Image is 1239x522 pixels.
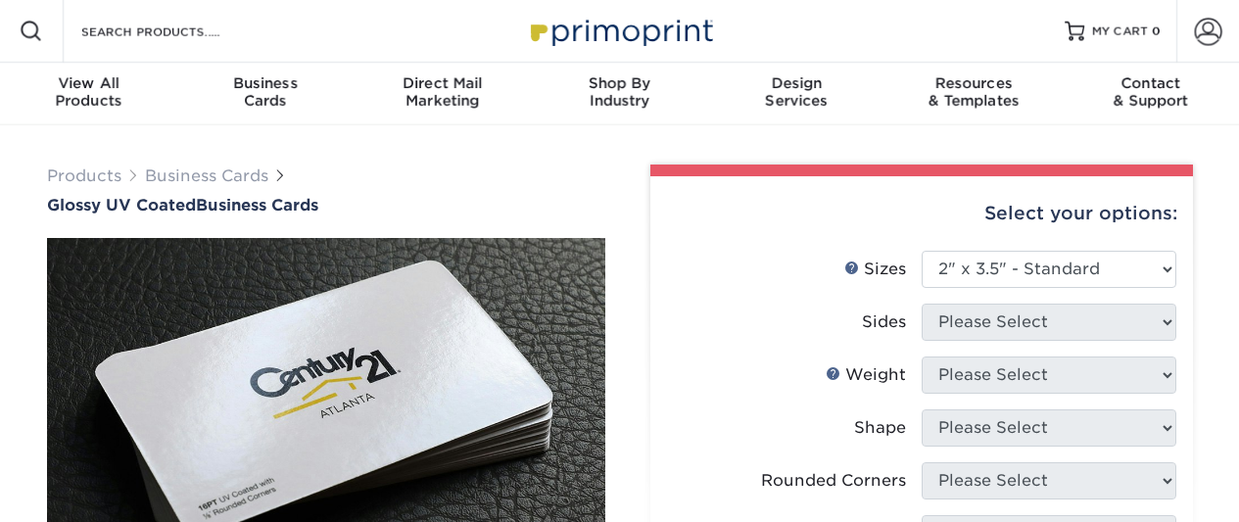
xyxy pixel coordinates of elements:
[522,10,718,52] img: Primoprint
[885,63,1063,125] a: Resources& Templates
[354,63,531,125] a: Direct MailMarketing
[531,63,708,125] a: Shop ByIndustry
[531,74,708,92] span: Shop By
[761,469,906,493] div: Rounded Corners
[354,74,531,110] div: Marketing
[1062,63,1239,125] a: Contact& Support
[145,166,268,185] a: Business Cards
[1092,24,1148,40] span: MY CART
[47,166,121,185] a: Products
[862,310,906,334] div: Sides
[1152,24,1161,38] span: 0
[844,258,906,281] div: Sizes
[666,176,1177,251] div: Select your options:
[47,196,196,214] span: Glossy UV Coated
[177,74,355,92] span: Business
[708,63,885,125] a: DesignServices
[47,196,605,214] a: Glossy UV CoatedBusiness Cards
[47,196,605,214] h1: Business Cards
[708,74,885,110] div: Services
[885,74,1063,110] div: & Templates
[708,74,885,92] span: Design
[531,74,708,110] div: Industry
[854,416,906,440] div: Shape
[177,74,355,110] div: Cards
[79,20,270,43] input: SEARCH PRODUCTS.....
[1062,74,1239,92] span: Contact
[177,63,355,125] a: BusinessCards
[826,363,906,387] div: Weight
[885,74,1063,92] span: Resources
[354,74,531,92] span: Direct Mail
[1062,74,1239,110] div: & Support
